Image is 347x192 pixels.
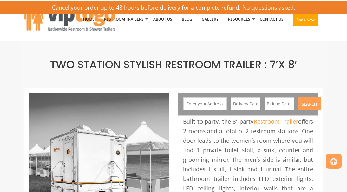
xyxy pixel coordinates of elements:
button: Book Now [293,14,318,26]
input: Delivery Date [231,97,261,110]
a: Contact Us [255,3,288,36]
input: Enter your Address [183,97,226,110]
a: Resources [223,3,255,36]
a: Home [78,3,99,36]
button: Search [298,97,321,110]
a: About Us [148,3,177,36]
a: Book Now [288,3,323,40]
a: Blog [177,3,197,36]
span: Two Station Stylish Restroom Trailer : 7’x 8′ [50,57,297,72]
a: Restroom Trailer [254,119,298,125]
input: Pick up Date [265,97,294,110]
a: Restroom Trailers [99,3,148,36]
a: Gallery [197,3,223,36]
img: VIPTOGO [24,4,115,31]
